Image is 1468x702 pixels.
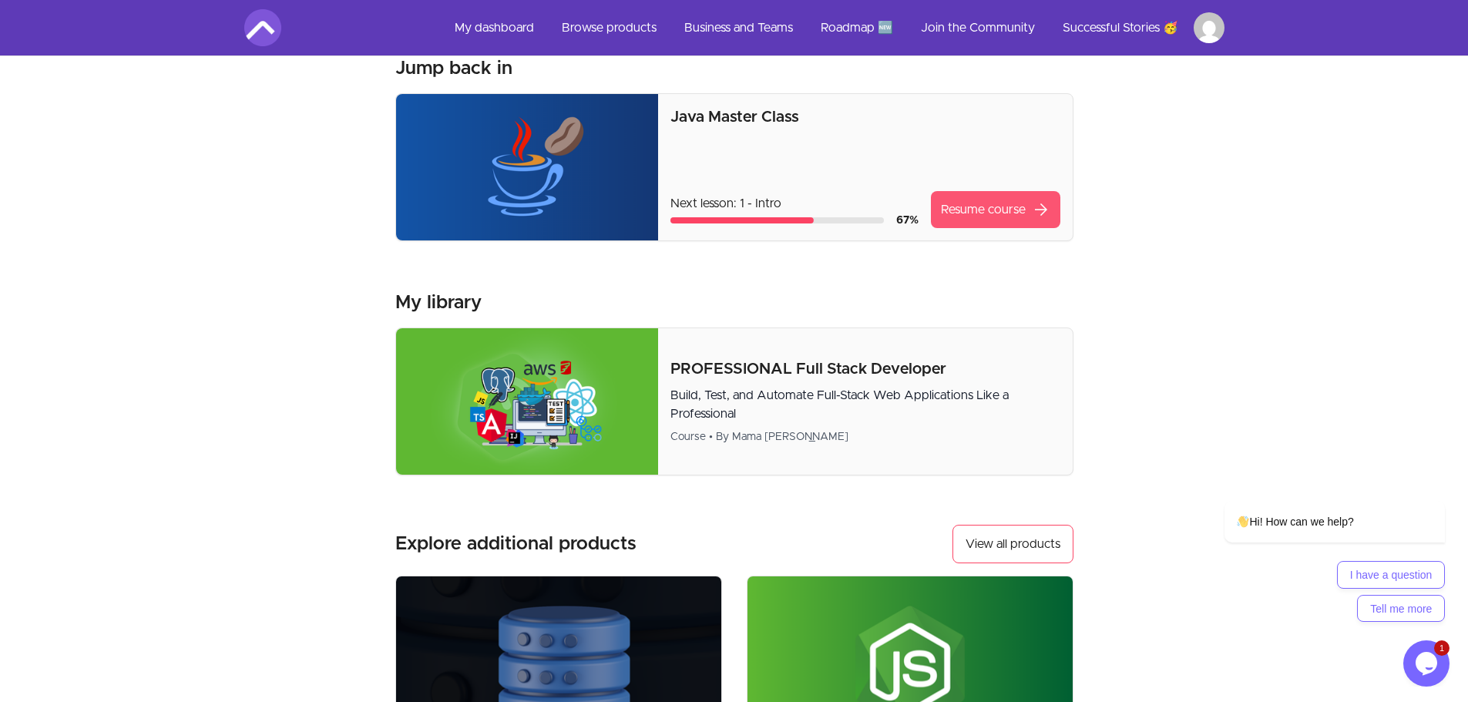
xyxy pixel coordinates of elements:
[931,191,1060,228] a: Resume coursearrow_forward
[442,9,1224,46] nav: Main
[395,56,512,81] h3: Jump back in
[442,9,546,46] a: My dashboard
[395,327,1073,475] a: Product image for PROFESSIONAL Full Stack DeveloperPROFESSIONAL Full Stack DeveloperBuild, Test, ...
[909,9,1047,46] a: Join the Community
[808,9,905,46] a: Roadmap 🆕
[549,9,669,46] a: Browse products
[1403,640,1453,687] iframe: chat widget
[670,217,883,223] div: Course progress
[670,194,918,213] p: Next lesson: 1 - Intro
[670,386,1060,423] p: Build, Test, and Automate Full-Stack Web Applications Like a Professional
[395,532,637,556] h3: Explore additional products
[1194,12,1224,43] img: Profile image for Jessie Malinowski
[670,358,1060,380] p: PROFESSIONAL Full Stack Developer
[395,291,482,315] h3: My library
[896,215,919,226] span: 67 %
[670,429,1060,445] div: Course • By Mama [PERSON_NAME]
[952,525,1073,563] button: View all products
[244,9,281,46] img: Amigoscode logo
[1050,9,1191,46] a: Successful Stories 🥳
[1175,361,1453,633] iframe: chat widget
[670,106,1060,128] p: Java Master Class
[1032,200,1050,219] span: arrow_forward
[396,94,659,240] img: Product image for Java Master Class
[672,9,805,46] a: Business and Teams
[396,328,659,475] img: Product image for PROFESSIONAL Full Stack Developer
